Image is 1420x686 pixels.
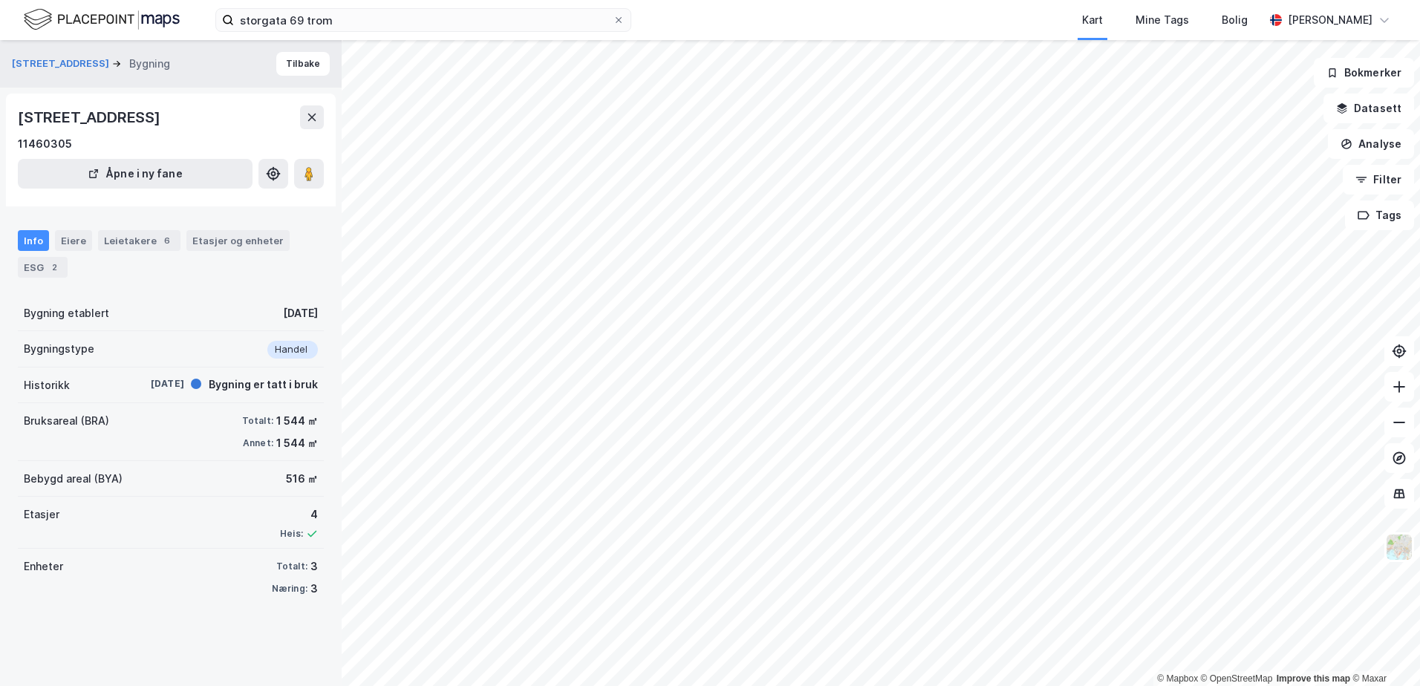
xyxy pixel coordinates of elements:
div: 2 [47,260,62,275]
div: Totalt: [242,415,273,427]
div: Kontrollprogram for chat [1346,615,1420,686]
div: ESG [18,257,68,278]
div: 3 [310,580,318,598]
div: Bygning etablert [24,304,109,322]
div: [DATE] [283,304,318,322]
div: Næring: [272,583,307,595]
div: Enheter [24,558,63,575]
div: Kart [1082,11,1103,29]
div: Etasjer og enheter [192,234,284,247]
div: [DATE] [125,377,184,391]
div: Bygning er tatt i bruk [209,376,318,393]
div: Bebygd areal (BYA) [24,470,123,488]
div: Heis: [280,528,303,540]
div: 1 544 ㎡ [276,412,318,430]
div: Annet: [243,437,273,449]
div: [PERSON_NAME] [1288,11,1372,29]
button: Åpne i ny fane [18,159,253,189]
iframe: Chat Widget [1346,615,1420,686]
div: 3 [310,558,318,575]
div: 6 [160,233,175,248]
button: Filter [1343,165,1414,195]
div: 1 544 ㎡ [276,434,318,452]
button: Datasett [1323,94,1414,123]
div: 4 [280,506,318,523]
div: Info [18,230,49,251]
div: Bolig [1222,11,1248,29]
div: Eiere [55,230,92,251]
button: Analyse [1328,129,1414,159]
div: 516 ㎡ [286,470,318,488]
img: Z [1385,533,1413,561]
button: Bokmerker [1314,58,1414,88]
div: Totalt: [276,561,307,572]
a: Improve this map [1277,673,1350,684]
div: Bygning [129,55,170,73]
div: [STREET_ADDRESS] [18,105,163,129]
button: [STREET_ADDRESS] [12,56,112,71]
a: OpenStreetMap [1201,673,1273,684]
button: Tags [1345,200,1414,230]
div: 11460305 [18,135,72,153]
input: Søk på adresse, matrikkel, gårdeiere, leietakere eller personer [234,9,613,31]
div: Bruksareal (BRA) [24,412,109,430]
div: Etasjer [24,506,59,523]
div: Bygningstype [24,340,94,358]
a: Mapbox [1157,673,1198,684]
div: Historikk [24,376,70,394]
button: Tilbake [276,52,330,76]
div: Mine Tags [1136,11,1189,29]
img: logo.f888ab2527a4732fd821a326f86c7f29.svg [24,7,180,33]
div: Leietakere [98,230,180,251]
